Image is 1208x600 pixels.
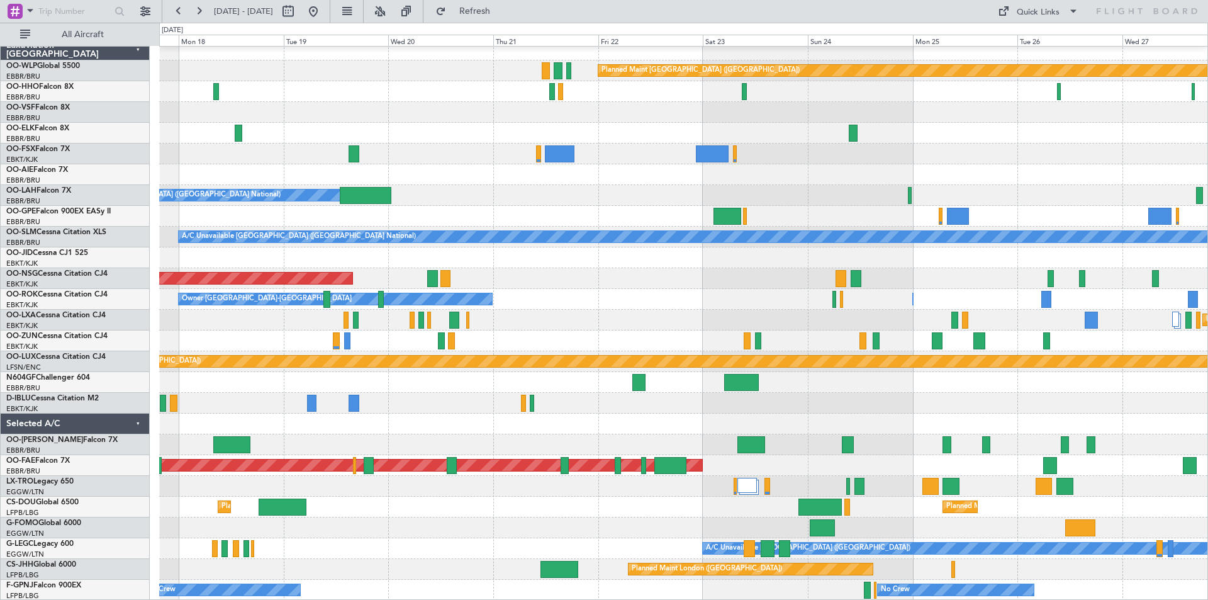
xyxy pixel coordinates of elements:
[6,196,40,206] a: EBBR/BRU
[6,478,33,485] span: LX-TRO
[6,249,88,257] a: OO-JIDCessna CJ1 525
[430,1,505,21] button: Refresh
[6,208,36,215] span: OO-GPE
[6,395,31,402] span: D-IBLU
[6,238,40,247] a: EBBR/BRU
[6,291,108,298] a: OO-ROKCessna Citation CJ4
[77,186,281,205] div: Owner [GEOGRAPHIC_DATA] ([GEOGRAPHIC_DATA] National)
[6,582,33,589] span: F-GPNJ
[6,145,70,153] a: OO-FSXFalcon 7X
[179,35,284,46] div: Mon 18
[703,35,808,46] div: Sat 23
[6,176,40,185] a: EBBR/BRU
[1017,6,1060,19] div: Quick Links
[6,83,39,91] span: OO-HHO
[6,134,40,144] a: EBBR/BRU
[38,2,111,21] input: Trip Number
[6,374,90,382] a: N604GFChallenger 604
[388,35,493,46] div: Wed 20
[706,539,910,558] div: A/C Unavailable [GEOGRAPHIC_DATA] ([GEOGRAPHIC_DATA])
[6,540,74,548] a: G-LEGCLegacy 600
[6,312,106,319] a: OO-LXACessna Citation CJ4
[6,561,33,569] span: CS-JHH
[6,457,35,465] span: OO-FAE
[598,35,703,46] div: Fri 22
[214,6,273,17] span: [DATE] - [DATE]
[6,540,33,548] span: G-LEGC
[6,550,44,559] a: EGGW/LTN
[6,353,106,361] a: OO-LUXCessna Citation CJ4
[6,312,36,319] span: OO-LXA
[808,35,913,46] div: Sun 24
[6,446,40,455] a: EBBR/BRU
[6,436,83,444] span: OO-[PERSON_NAME]
[881,580,910,599] div: No Crew
[493,35,598,46] div: Thu 21
[6,270,108,278] a: OO-NSGCessna Citation CJ4
[6,104,35,111] span: OO-VSF
[6,229,36,236] span: OO-SLM
[182,290,352,308] div: Owner [GEOGRAPHIC_DATA]-[GEOGRAPHIC_DATA]
[449,7,501,16] span: Refresh
[6,166,68,174] a: OO-AIEFalcon 7X
[6,249,33,257] span: OO-JID
[6,499,79,506] a: CS-DOUGlobal 6500
[913,35,1018,46] div: Mon 25
[6,166,33,174] span: OO-AIE
[6,499,36,506] span: CS-DOU
[6,187,36,195] span: OO-LAH
[6,478,74,485] a: LX-TROLegacy 650
[6,300,38,310] a: EBKT/KJK
[6,259,38,268] a: EBKT/KJK
[14,25,137,45] button: All Aircraft
[6,125,69,132] a: OO-ELKFalcon 8X
[6,332,38,340] span: OO-ZUN
[6,104,70,111] a: OO-VSFFalcon 8X
[6,217,40,227] a: EBBR/BRU
[221,497,420,516] div: Planned Maint [GEOGRAPHIC_DATA] ([GEOGRAPHIC_DATA])
[6,457,70,465] a: OO-FAEFalcon 7X
[6,529,44,538] a: EGGW/LTN
[6,62,37,70] span: OO-WLP
[147,580,176,599] div: No Crew
[1017,35,1122,46] div: Tue 26
[6,280,38,289] a: EBKT/KJK
[6,208,111,215] a: OO-GPEFalcon 900EX EASy II
[6,145,35,153] span: OO-FSX
[6,561,76,569] a: CS-JHHGlobal 6000
[6,342,38,351] a: EBKT/KJK
[6,155,38,164] a: EBKT/KJK
[6,332,108,340] a: OO-ZUNCessna Citation CJ4
[6,374,36,382] span: N604GF
[6,467,40,476] a: EBBR/BRU
[6,353,36,361] span: OO-LUX
[6,270,38,278] span: OO-NSG
[6,83,74,91] a: OO-HHOFalcon 8X
[6,291,38,298] span: OO-ROK
[6,125,35,132] span: OO-ELK
[6,395,99,402] a: D-IBLUCessna Citation M2
[6,321,38,331] a: EBKT/KJK
[6,72,40,81] a: EBBR/BRU
[284,35,389,46] div: Tue 19
[162,25,183,36] div: [DATE]
[33,30,133,39] span: All Aircraft
[6,363,41,372] a: LFSN/ENC
[6,582,81,589] a: F-GPNJFalcon 900EX
[182,227,416,246] div: A/C Unavailable [GEOGRAPHIC_DATA] ([GEOGRAPHIC_DATA] National)
[6,187,71,195] a: OO-LAHFalcon 7X
[6,404,38,414] a: EBKT/KJK
[992,1,1085,21] button: Quick Links
[6,436,118,444] a: OO-[PERSON_NAME]Falcon 7X
[632,560,782,579] div: Planned Maint London ([GEOGRAPHIC_DATA])
[6,519,81,527] a: G-FOMOGlobal 6000
[946,497,1144,516] div: Planned Maint [GEOGRAPHIC_DATA] ([GEOGRAPHIC_DATA])
[6,229,106,236] a: OO-SLMCessna Citation XLS
[6,113,40,123] a: EBBR/BRU
[6,383,40,393] a: EBBR/BRU
[6,487,44,497] a: EGGW/LTN
[601,61,800,80] div: Planned Maint [GEOGRAPHIC_DATA] ([GEOGRAPHIC_DATA])
[6,519,38,527] span: G-FOMO
[6,62,80,70] a: OO-WLPGlobal 5500
[6,570,39,580] a: LFPB/LBG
